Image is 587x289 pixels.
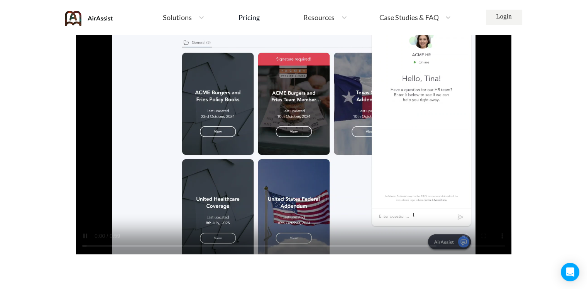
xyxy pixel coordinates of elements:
a: Login [486,10,522,25]
span: Resources [303,14,335,21]
span: Solutions [163,14,192,21]
video: Your browser does not support the video tag. [76,10,511,254]
div: Pricing [239,14,260,21]
a: Pricing [239,10,260,24]
span: Case Studies & FAQ [379,14,438,21]
div: Open Intercom Messenger [561,263,579,281]
img: AirAssist [65,11,113,26]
